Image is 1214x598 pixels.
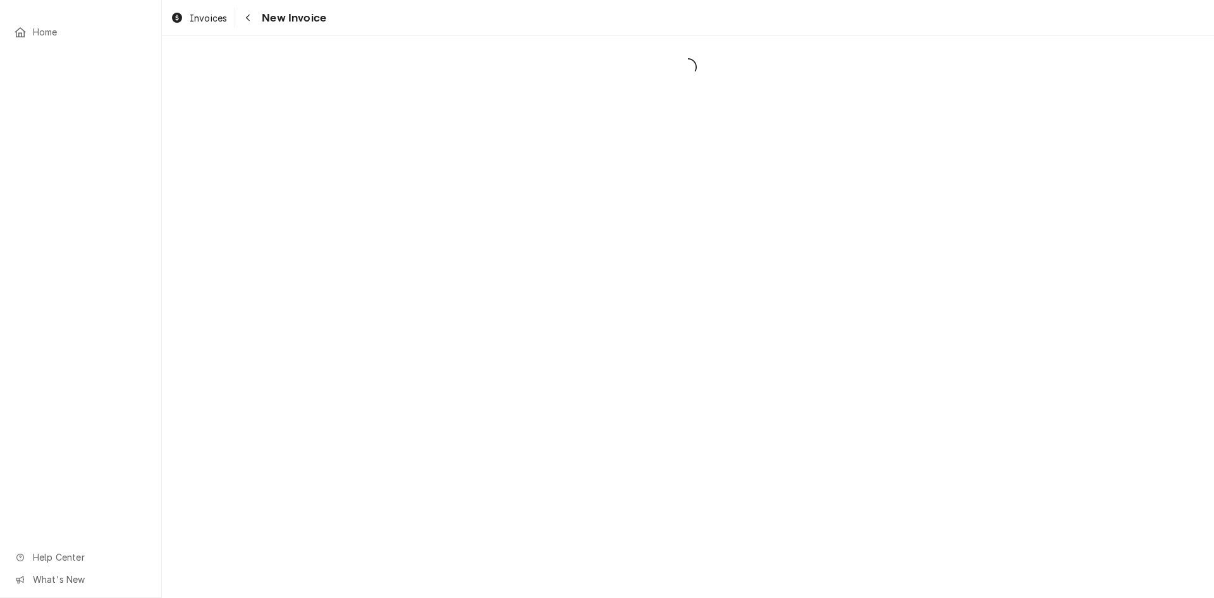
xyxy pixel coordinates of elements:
span: New Invoice [258,9,326,27]
span: Loading... [162,54,1214,80]
span: What's New [33,573,146,586]
span: Invoices [190,11,227,25]
a: Go to Help Center [8,547,154,568]
span: Home [33,25,147,39]
span: Help Center [33,551,146,564]
button: Navigate back [238,8,258,28]
a: Invoices [166,8,232,28]
a: Home [8,22,154,42]
a: Go to What's New [8,569,154,590]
